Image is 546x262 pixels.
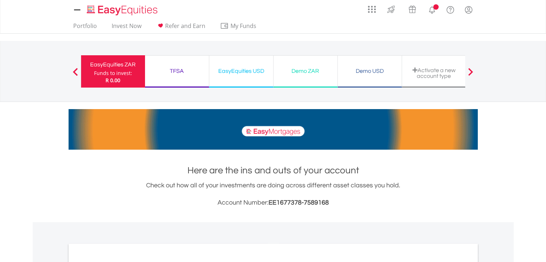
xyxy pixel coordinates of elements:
a: Notifications [423,2,441,16]
a: Invest Now [109,22,144,33]
img: EasyEquities_Logo.png [85,4,160,16]
img: vouchers-v2.svg [406,4,418,15]
a: My Profile [459,2,478,18]
span: EE1677378-7589168 [269,199,329,206]
a: AppsGrid [363,2,381,13]
a: Vouchers [402,2,423,15]
img: EasyMortage Promotion Banner [69,109,478,150]
a: FAQ's and Support [441,2,459,16]
span: Refer and Earn [165,22,205,30]
h1: Here are the ins and outs of your account [69,164,478,177]
div: EasyEquities ZAR [85,60,141,70]
div: Demo ZAR [278,66,333,76]
div: Demo USD [342,66,397,76]
div: TFSA [149,66,205,76]
div: Activate a new account type [406,67,462,79]
span: R 0.00 [106,77,120,84]
a: Home page [84,2,160,16]
h3: Account Number: [69,198,478,208]
img: thrive-v2.svg [385,4,397,15]
a: Portfolio [70,22,100,33]
div: Funds to invest: [94,70,132,77]
div: EasyEquities USD [214,66,269,76]
img: grid-menu-icon.svg [368,5,376,13]
div: Check out how all of your investments are doing across different asset classes you hold. [69,181,478,208]
span: My Funds [220,21,267,31]
a: Refer and Earn [153,22,208,33]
